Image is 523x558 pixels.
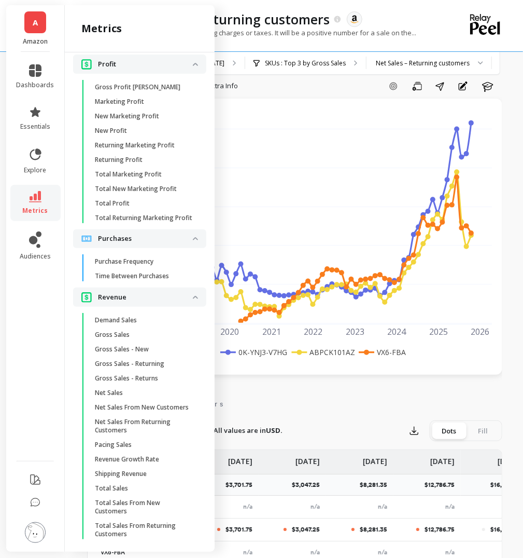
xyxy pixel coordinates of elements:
[95,441,132,449] p: Pacing Sales
[243,503,252,510] span: n/a
[350,15,359,24] img: api.amazon.svg
[445,503,455,510] span: n/a
[87,28,416,37] p: Net sales does not include shipping charges or taxes. It will be a positive number for a sale on ...
[466,423,500,439] div: Fill
[295,450,320,467] p: [DATE]
[425,481,461,489] p: $12,786.75
[193,237,198,240] img: down caret icon
[25,522,46,543] img: profile picture
[95,499,194,515] p: Total Sales From New Customers
[425,525,455,534] p: $12,786.75
[265,59,346,67] p: SKUs : Top 3 by Gross Sales
[95,141,175,149] p: Returning Marketing Profit
[20,252,51,261] span: audiences
[87,390,502,414] nav: Tabs
[360,481,393,489] p: $8,281.35
[98,59,193,70] p: Profit
[95,98,144,106] p: Marketing Profit
[266,426,282,435] strong: USD.
[20,123,50,131] span: essentials
[292,525,320,534] p: $3,047.25
[243,549,252,556] span: n/a
[17,81,54,89] span: dashboards
[193,296,198,299] img: down caret icon
[95,484,128,493] p: Total Sales
[498,450,522,467] p: [DATE]
[95,418,194,434] p: Net Sales From Returning Customers
[208,81,238,91] span: Extra Info
[225,525,252,534] p: $3,701.75
[81,21,122,36] h2: metrics
[81,59,92,70] img: navigation item icon
[98,292,193,303] p: Revenue
[95,199,130,208] p: Total Profit
[193,63,198,66] img: down caret icon
[104,10,330,28] p: Net Sales from returning customers
[378,549,387,556] span: n/a
[95,389,123,397] p: Net Sales
[17,37,54,46] p: Amazon
[378,503,387,510] span: n/a
[95,83,180,91] p: Gross Profit [PERSON_NAME]
[94,548,185,556] p: VX6-FBA
[490,525,522,534] p: $16,626.90
[95,316,137,324] p: Demand Sales
[81,236,92,242] img: navigation item icon
[95,170,162,179] p: Total Marketing Profit
[432,423,466,439] div: Dots
[445,549,455,556] span: n/a
[95,112,159,120] p: New Marketing Profit
[95,214,192,222] p: Total Returning Marketing Profit
[95,403,189,412] p: Net Sales From New Customers
[363,450,387,467] p: [DATE]
[376,58,470,68] div: Net Sales – Returning customers
[95,185,177,193] p: Total New Marketing Profit
[310,549,320,556] span: n/a
[95,156,143,164] p: Returning Profit
[95,345,149,353] p: Gross Sales - New
[430,450,455,467] p: [DATE]
[95,331,130,339] p: Gross Sales
[292,481,326,489] p: $3,047.25
[228,450,252,467] p: [DATE]
[95,522,194,538] p: Total Sales From Returning Customers
[95,455,159,464] p: Revenue Growth Rate
[310,503,320,510] span: n/a
[360,525,387,534] p: $8,281.35
[225,481,259,489] p: $3,701.75
[95,272,169,280] p: Time Between Purchases
[95,360,164,368] p: Gross Sales - Returning
[95,374,158,383] p: Gross Sales - Returns
[210,426,282,436] p: *All values are in
[24,166,47,174] span: explore
[81,292,92,303] img: navigation item icon
[23,207,48,215] span: metrics
[33,17,38,29] span: A
[95,257,153,266] p: Purchase Frequency
[95,470,147,478] p: Shipping Revenue
[98,234,193,244] p: Purchases
[95,127,127,135] p: New Profit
